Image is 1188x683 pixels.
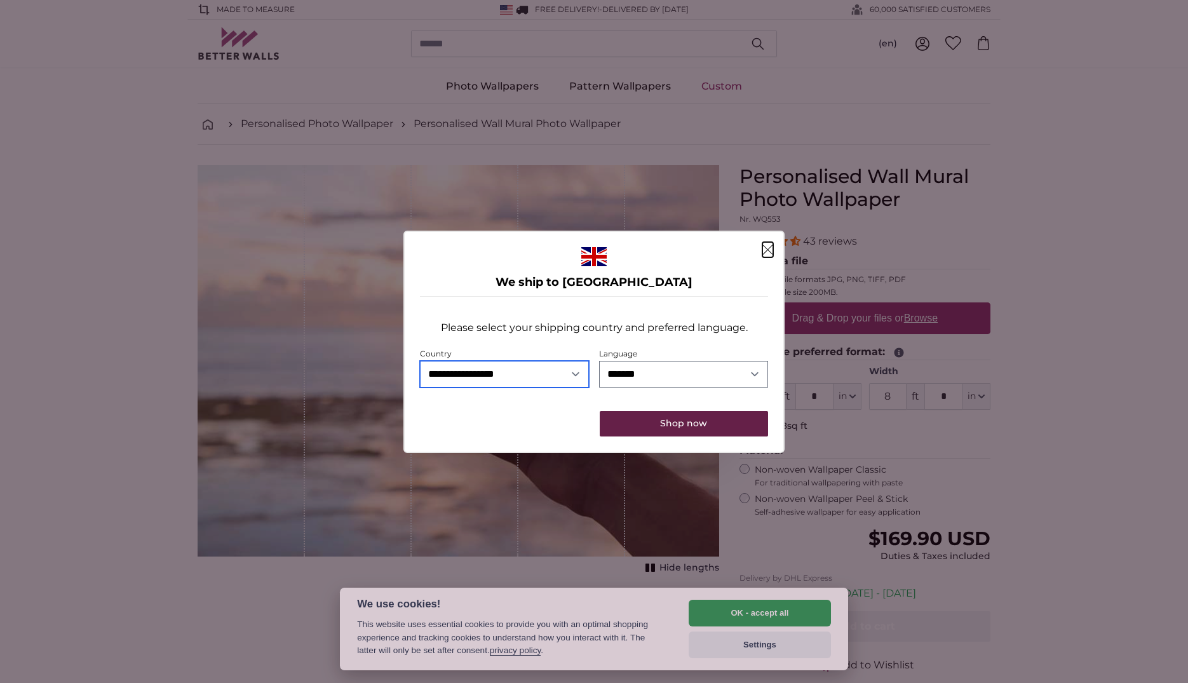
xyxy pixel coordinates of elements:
button: Close [762,242,773,257]
button: Shop now [600,411,768,436]
img: United Kingdom [581,247,607,266]
label: Language [599,349,637,358]
label: Country [420,349,452,358]
h4: We ship to [GEOGRAPHIC_DATA] [420,274,768,292]
p: Please select your shipping country and preferred language. [441,320,748,335]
